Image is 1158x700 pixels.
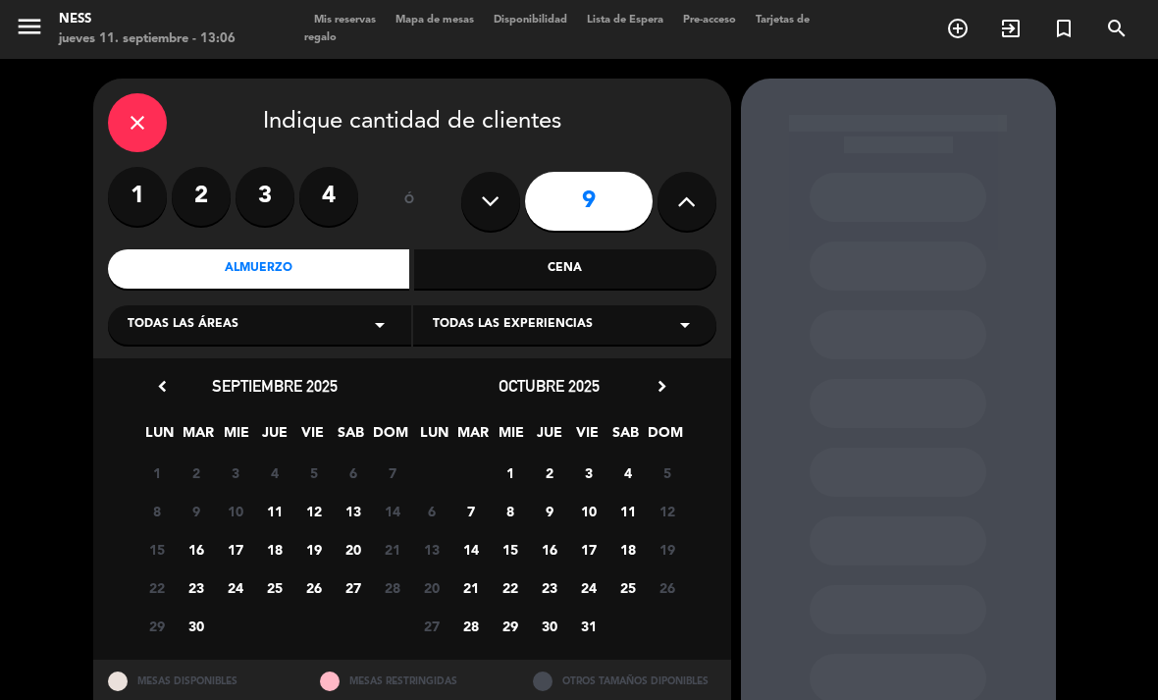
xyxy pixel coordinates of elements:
[484,15,577,26] span: Disponibilidad
[212,376,338,396] span: septiembre 2025
[258,571,290,604] span: 25
[297,571,330,604] span: 26
[533,533,565,565] span: 16
[373,421,405,454] span: DOM
[376,457,408,489] span: 7
[143,421,176,454] span: LUN
[533,457,565,489] span: 2
[572,457,605,489] span: 3
[219,457,251,489] span: 3
[494,495,526,527] span: 8
[297,495,330,527] span: 12
[931,12,984,45] span: RESERVAR MESA
[335,421,367,454] span: SAB
[415,533,447,565] span: 13
[494,457,526,489] span: 1
[297,457,330,489] span: 5
[572,610,605,642] span: 31
[611,495,644,527] span: 11
[433,315,593,335] span: Todas las experiencias
[572,495,605,527] span: 10
[337,533,369,565] span: 20
[15,12,44,48] button: menu
[533,610,565,642] span: 30
[651,457,683,489] span: 5
[651,495,683,527] span: 12
[651,533,683,565] span: 19
[126,111,149,135] i: close
[59,10,236,29] div: Ness
[258,495,290,527] span: 11
[415,495,447,527] span: 6
[454,571,487,604] span: 21
[180,533,212,565] span: 16
[386,15,484,26] span: Mapa de mesas
[533,495,565,527] span: 9
[378,167,442,236] div: ó
[140,571,173,604] span: 22
[108,249,410,289] div: Almuerzo
[1037,12,1090,45] span: Reserva especial
[180,610,212,642] span: 30
[999,17,1023,40] i: exit_to_app
[368,313,392,337] i: arrow_drop_down
[258,457,290,489] span: 4
[376,533,408,565] span: 21
[454,533,487,565] span: 14
[180,495,212,527] span: 9
[219,495,251,527] span: 10
[236,167,294,226] label: 3
[533,571,565,604] span: 23
[172,167,231,226] label: 2
[577,15,673,26] span: Lista de Espera
[673,15,746,26] span: Pre-acceso
[219,571,251,604] span: 24
[946,17,970,40] i: add_circle_outline
[180,571,212,604] span: 23
[337,457,369,489] span: 6
[673,313,697,337] i: arrow_drop_down
[533,421,565,454] span: JUE
[611,533,644,565] span: 18
[418,421,450,454] span: LUN
[152,376,173,397] i: chevron_left
[182,421,214,454] span: MAR
[299,167,358,226] label: 4
[414,249,716,289] div: Cena
[258,421,290,454] span: JUE
[494,533,526,565] span: 15
[454,495,487,527] span: 7
[651,571,683,604] span: 26
[499,376,600,396] span: octubre 2025
[108,167,167,226] label: 1
[652,376,672,397] i: chevron_right
[140,495,173,527] span: 8
[494,571,526,604] span: 22
[984,12,1037,45] span: WALK IN
[648,421,680,454] span: DOM
[180,457,212,489] span: 2
[108,93,716,152] div: Indique cantidad de clientes
[1090,12,1143,45] span: BUSCAR
[304,15,386,26] span: Mis reservas
[415,571,447,604] span: 20
[611,457,644,489] span: 4
[297,533,330,565] span: 19
[296,421,329,454] span: VIE
[1052,17,1076,40] i: turned_in_not
[571,421,604,454] span: VIE
[219,533,251,565] span: 17
[376,495,408,527] span: 14
[140,533,173,565] span: 15
[337,571,369,604] span: 27
[1105,17,1129,40] i: search
[337,495,369,527] span: 13
[415,610,447,642] span: 27
[494,610,526,642] span: 29
[495,421,527,454] span: MIE
[609,421,642,454] span: SAB
[140,457,173,489] span: 1
[258,533,290,565] span: 18
[572,571,605,604] span: 24
[572,533,605,565] span: 17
